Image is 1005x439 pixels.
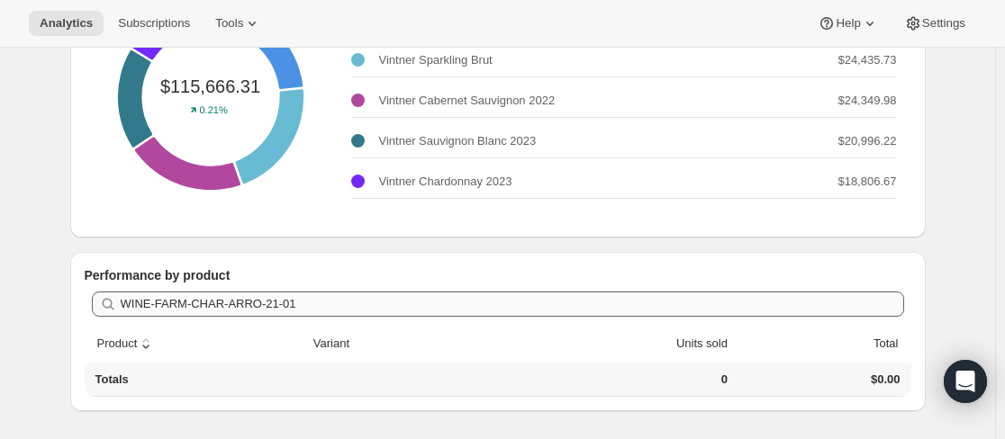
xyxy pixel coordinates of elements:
p: $20,996.22 [837,132,896,150]
span: Settings [922,16,965,31]
button: Subscriptions [107,11,201,36]
p: $24,435.73 [837,51,896,69]
button: Units sold [656,327,730,361]
p: $18,806.67 [837,173,896,191]
span: Analytics [40,16,93,31]
button: Tools [204,11,272,36]
span: Subscriptions [118,16,190,31]
td: $0.00 [733,363,911,397]
button: sort ascending byProduct [95,327,158,361]
p: $24,349.98 [837,92,896,110]
span: Help [836,16,860,31]
p: Vintner Chardonnay 2023 [379,173,512,191]
button: Help [807,11,889,36]
button: Analytics [29,11,104,36]
button: Total [853,327,901,361]
input: Search products [121,291,904,317]
div: Open Intercom Messenger [944,360,987,403]
span: Tools [215,16,243,31]
button: Variant [311,327,370,361]
p: Performance by product [85,266,911,284]
td: 0 [498,363,733,397]
button: Settings [893,11,976,36]
th: Totals [85,363,308,397]
p: Vintner Cabernet Sauvignon 2022 [379,92,556,110]
p: Vintner Sauvignon Blanc 2023 [379,132,537,150]
p: Vintner Sparkling Brut [379,51,493,69]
